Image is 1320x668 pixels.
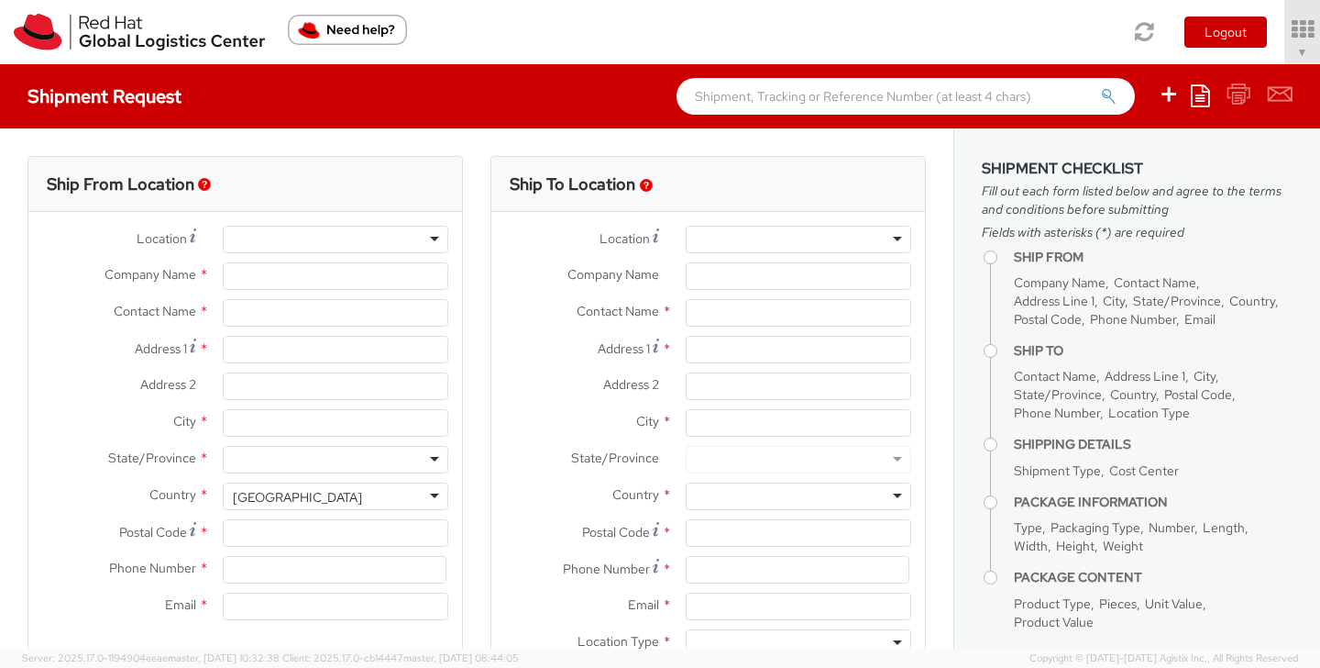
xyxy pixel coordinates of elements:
span: City [173,413,196,429]
span: Number [1149,519,1194,536]
span: Height [1056,538,1094,554]
span: Contact Name [114,303,196,319]
span: Country [612,486,659,503]
h4: Ship From [1014,250,1292,264]
span: Company Name [567,266,659,283]
span: Phone Number [1090,311,1176,328]
span: Postal Code [119,524,187,540]
h3: Shipment Checklist [982,161,1292,177]
h4: Ship To [1014,344,1292,358]
span: Cost Center [1109,462,1179,479]
span: State/Province [108,450,196,466]
span: master, [DATE] 10:32:38 [168,651,280,664]
span: Location Type [577,633,659,650]
span: Weight [1103,538,1143,554]
span: Postal Code [582,524,650,540]
span: Country [1229,293,1275,309]
img: rh-logistics-00dfa346123c4ec078e1.svg [14,14,265,50]
span: Pieces [1099,596,1137,612]
span: Copyright © [DATE]-[DATE] Agistix Inc., All Rights Reserved [1029,651,1298,666]
span: Product Type [1014,596,1091,612]
span: City [636,413,659,429]
span: Country [1110,386,1156,403]
span: Unit Value [1145,596,1203,612]
h3: Ship From Location [47,175,194,194]
h3: Ship To Location [510,175,635,194]
span: Packaging Type [1050,519,1140,536]
span: City [1193,368,1215,384]
h4: Package Information [1014,495,1292,509]
span: Location [137,230,187,247]
span: Address 1 [598,340,650,357]
span: Postal Code [1164,386,1232,403]
span: Contact Name [1114,274,1196,291]
span: Type [1014,519,1042,536]
div: [GEOGRAPHIC_DATA] [233,488,362,507]
h4: Package Content [1014,571,1292,584]
span: Location [599,230,650,247]
span: State/Province [1014,386,1102,403]
span: Phone Number [1014,405,1100,421]
span: Address 2 [603,376,659,393]
button: Logout [1184,17,1267,48]
span: State/Province [1133,293,1221,309]
span: Address 2 [140,376,196,393]
span: Width [1014,538,1048,554]
span: Fields with asterisks (*) are required [982,223,1292,241]
span: Fill out each form listed below and agree to the terms and conditions before submitting [982,182,1292,218]
span: State/Province [571,450,659,466]
button: Need help? [288,15,407,45]
span: ▼ [1297,45,1308,60]
span: City [1103,293,1125,309]
span: Email [628,596,659,613]
span: Address Line 1 [1105,368,1185,384]
h4: Shipping Details [1014,438,1292,451]
span: Company Name [104,266,196,283]
span: Email [165,596,196,613]
span: Location Type [1108,405,1190,421]
span: Address 1 [135,340,187,357]
span: Address Line 1 [1014,293,1094,309]
span: Country [149,486,196,503]
span: Length [1203,519,1245,536]
span: Postal Code [1014,311,1082,328]
span: Contact Name [577,303,659,319]
span: Phone Number [563,561,650,577]
span: Shipment Type [1014,462,1101,479]
span: Phone Number [109,560,196,576]
input: Shipment, Tracking or Reference Number (at least 4 chars) [676,78,1135,115]
span: Client: 2025.17.0-cb14447 [282,651,519,664]
h4: Shipment Request [27,86,181,106]
span: Product Value [1014,614,1094,630]
span: Email [1184,311,1215,328]
span: master, [DATE] 08:44:05 [403,651,519,664]
span: Company Name [1014,274,1105,291]
span: Contact Name [1014,368,1096,384]
span: Server: 2025.17.0-1194904eeae [22,651,280,664]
